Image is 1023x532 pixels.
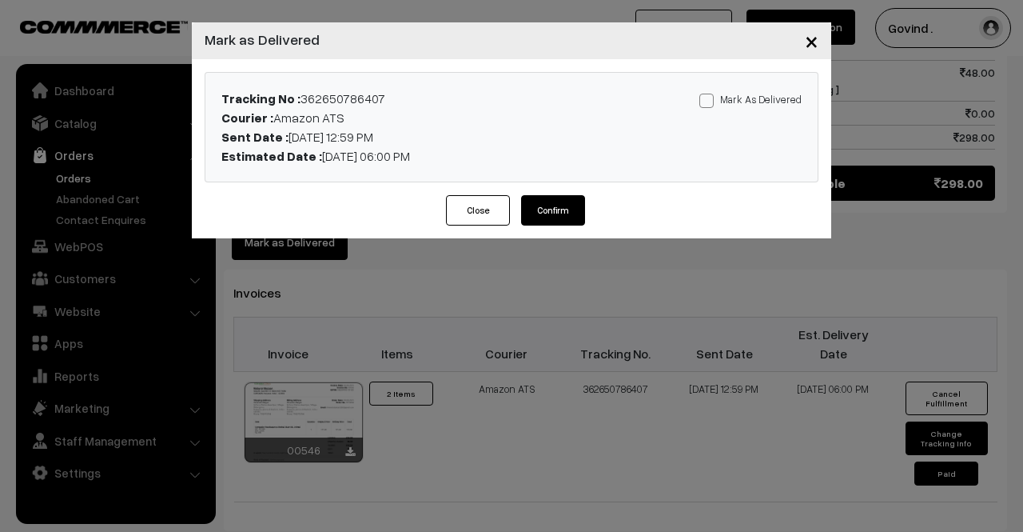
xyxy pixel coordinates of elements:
b: Courier : [221,110,273,126]
button: Close [446,195,510,226]
button: Close [792,16,831,66]
label: Mark As Delivered [699,90,802,108]
h4: Mark as Delivered [205,29,320,50]
div: 362650786407 Amazon ATS [DATE] 12:59 PM [DATE] 06:00 PM [209,89,612,166]
b: Estimated Date : [221,148,322,164]
b: Tracking No : [221,90,301,106]
span: × [805,26,818,55]
button: Confirm [521,195,585,226]
b: Sent Date : [221,129,289,145]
